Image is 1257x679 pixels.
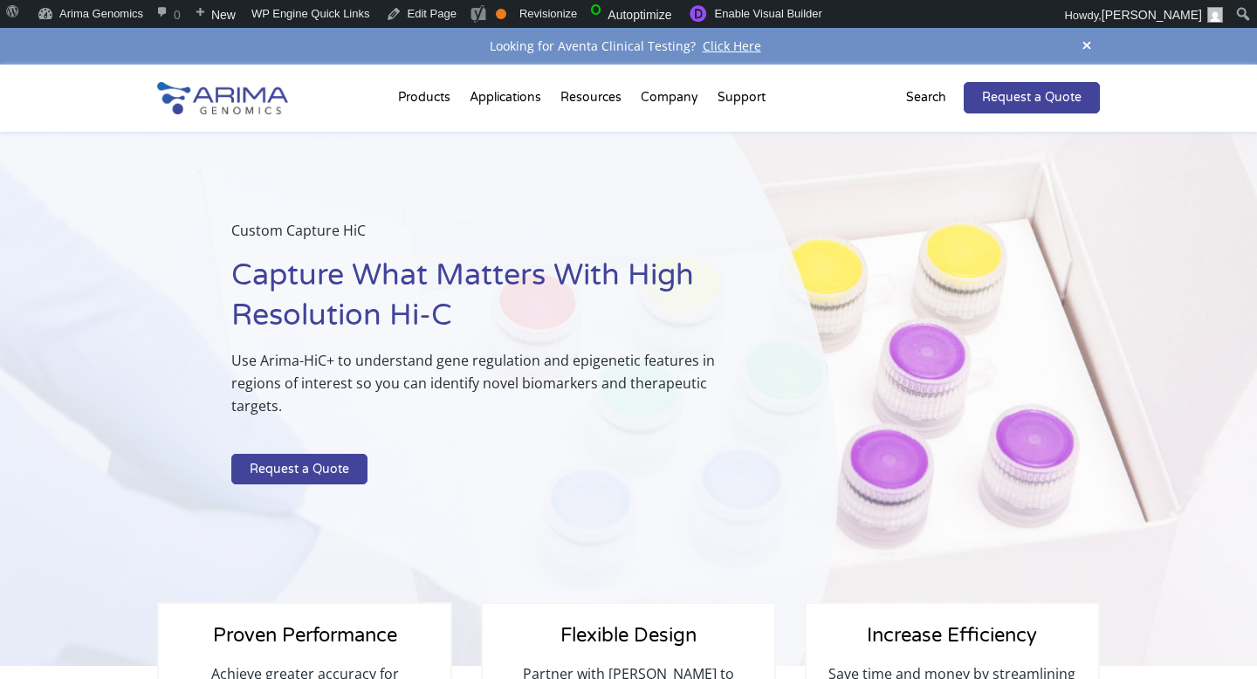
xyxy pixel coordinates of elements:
[906,86,946,109] p: Search
[157,35,1100,58] div: Looking for Aventa Clinical Testing?
[964,82,1100,113] a: Request a Quote
[231,256,751,349] h1: Capture What Matters With High Resolution Hi-C
[231,349,751,431] p: Use Arima-HiC+ to understand gene regulation and epigenetic features in regions of interest so yo...
[696,38,768,54] a: Click Here
[157,82,288,114] img: Arima-Genomics-logo
[560,624,697,647] span: Flexible Design
[231,219,751,256] p: Custom Capture HiC
[867,624,1037,647] span: Increase Efficiency
[231,454,367,485] a: Request a Quote
[496,9,506,19] div: OK
[1102,8,1202,22] span: [PERSON_NAME]
[213,624,397,647] span: Proven Performance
